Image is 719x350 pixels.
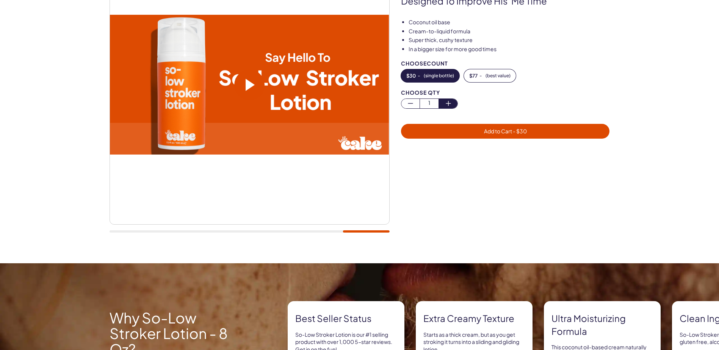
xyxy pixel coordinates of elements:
li: Super thick, cushy texture [409,36,610,44]
span: 1 [420,99,439,108]
span: - $ 30 [512,128,527,134]
div: Choose Qty [401,90,610,95]
li: Coconut oil base [409,19,610,26]
button: Add to Cart - $30 [401,124,610,139]
span: ( single bottle ) [424,73,454,78]
strong: Extra creamy texture [423,312,525,325]
li: Cream-to-liquid formula [409,28,610,35]
button: - [464,69,516,82]
strong: Best seller status [295,312,397,325]
span: Add to Cart [484,128,527,134]
span: $ 77 [469,73,478,78]
li: In a bigger size for more good times [409,45,610,53]
span: ( best value ) [486,73,511,78]
span: $ 30 [406,73,416,78]
button: - [401,69,459,82]
div: Choose Count [401,61,610,66]
strong: Ultra moisturizing formula [551,312,653,337]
